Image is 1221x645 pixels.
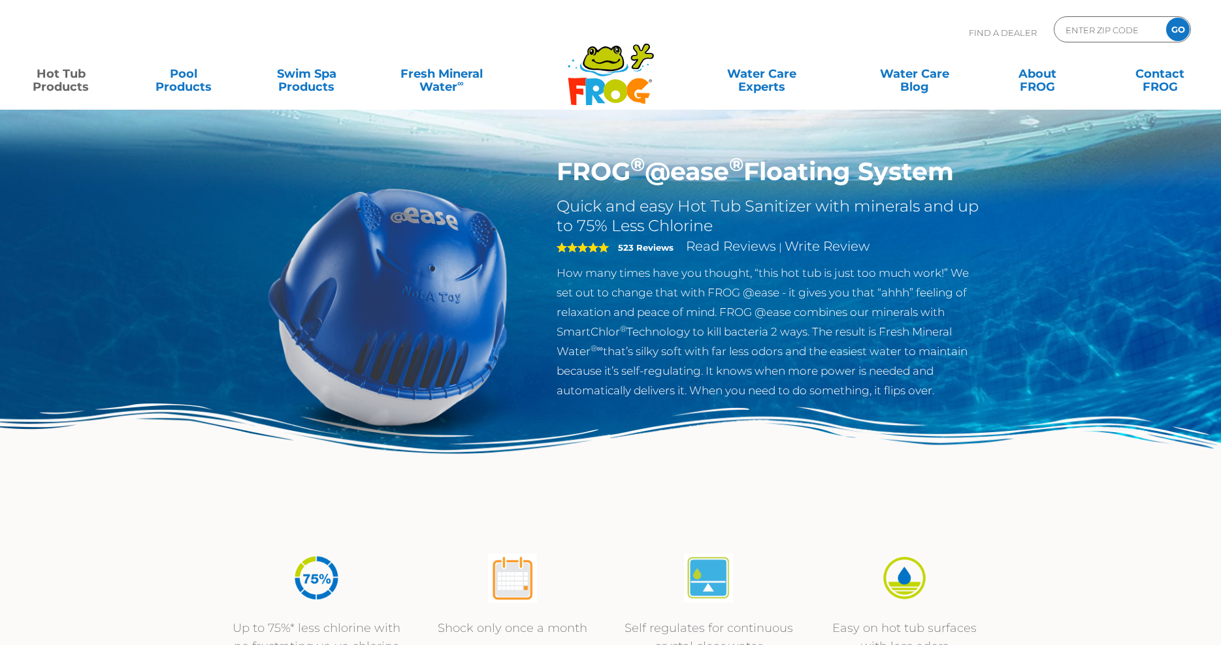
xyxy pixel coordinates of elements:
[785,238,870,254] a: Write Review
[591,343,603,353] sup: ®∞
[557,242,609,253] span: 5
[684,554,733,603] img: atease-icon-self-regulates
[557,197,983,236] h2: Quick and easy Hot Tub Sanitizer with minerals and up to 75% Less Chlorine
[969,16,1037,49] p: Find A Dealer
[382,61,501,87] a: Fresh MineralWater∞
[729,153,743,176] sup: ®
[880,554,929,603] img: icon-atease-easy-on
[457,78,464,88] sup: ∞
[488,554,537,603] img: atease-icon-shock-once
[292,554,341,603] img: icon-atease-75percent-less
[779,241,782,253] span: |
[561,26,661,106] img: Frog Products Logo
[630,153,645,176] sup: ®
[990,61,1085,87] a: AboutFROG
[1166,18,1190,41] input: GO
[428,619,598,637] p: Shock only once a month
[238,157,538,456] img: hot-tub-product-atease-system.png
[618,242,674,253] strong: 523 Reviews
[13,61,108,87] a: Hot TubProducts
[866,61,962,87] a: Water CareBlog
[557,263,983,400] p: How many times have you thought, “this hot tub is just too much work!” We set out to change that ...
[557,157,983,187] h1: FROG @ease Floating System
[1113,61,1208,87] a: ContactFROG
[684,61,839,87] a: Water CareExperts
[136,61,231,87] a: PoolProducts
[620,324,627,334] sup: ®
[686,238,776,254] a: Read Reviews
[259,61,354,87] a: Swim SpaProducts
